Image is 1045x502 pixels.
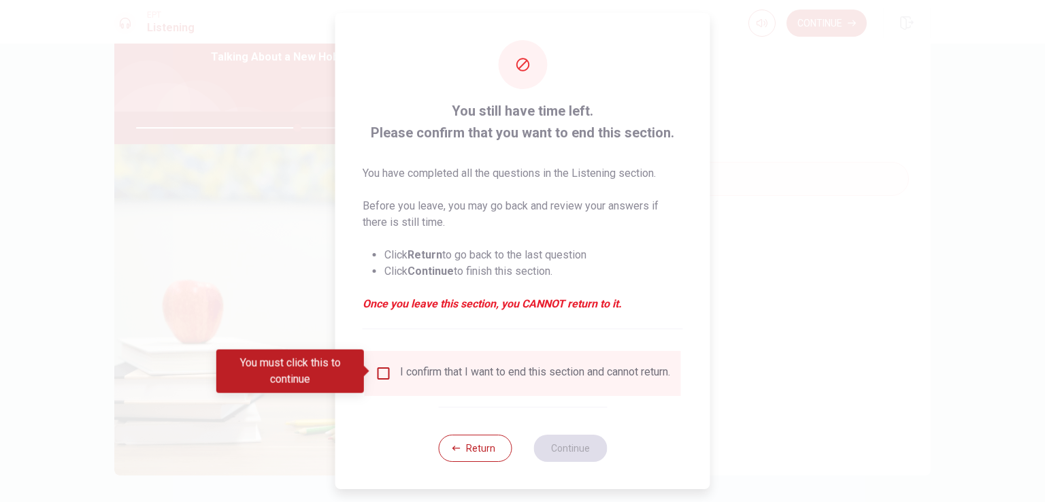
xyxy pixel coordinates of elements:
strong: Continue [408,265,454,278]
button: Continue [533,435,607,462]
div: You must click this to continue [216,350,364,393]
strong: Return [408,248,442,261]
span: You must click this to continue [376,365,392,382]
p: You have completed all the questions in the Listening section. [363,165,683,182]
span: You still have time left. Please confirm that you want to end this section. [363,100,683,144]
button: Return [438,435,512,462]
li: Click to go back to the last question [384,247,683,263]
p: Before you leave, you may go back and review your answers if there is still time. [363,198,683,231]
div: I confirm that I want to end this section and cannot return. [400,365,670,382]
li: Click to finish this section. [384,263,683,280]
em: Once you leave this section, you CANNOT return to it. [363,296,683,312]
